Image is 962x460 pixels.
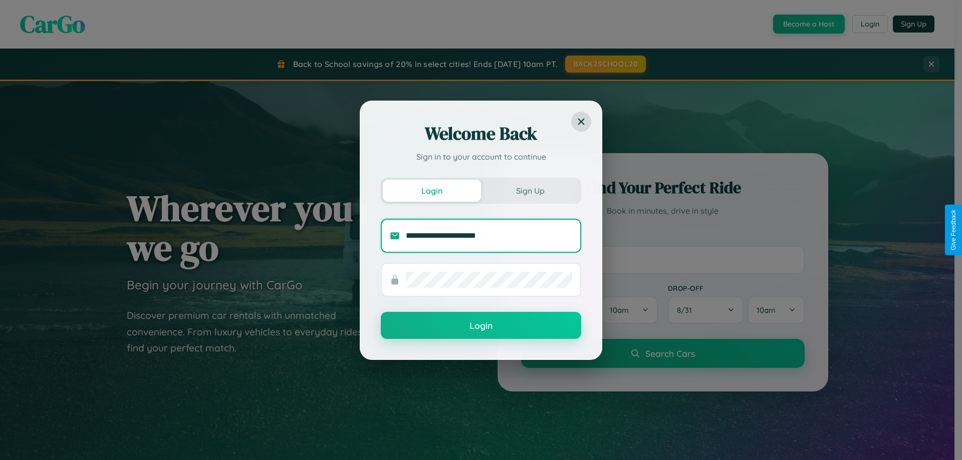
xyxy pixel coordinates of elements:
[381,122,581,146] h2: Welcome Back
[383,180,481,202] button: Login
[381,151,581,163] p: Sign in to your account to continue
[481,180,579,202] button: Sign Up
[950,210,957,250] div: Give Feedback
[381,312,581,339] button: Login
